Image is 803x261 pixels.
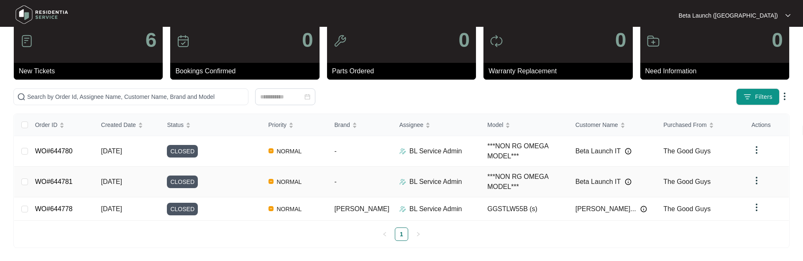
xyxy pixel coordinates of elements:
img: residentia service logo [13,2,71,27]
th: Priority [262,114,328,136]
img: Vercel Logo [269,148,274,153]
span: Filters [755,93,772,101]
span: Beta Launch IT [575,177,621,187]
img: icon [647,34,660,48]
th: Actions [745,114,789,136]
th: Customer Name [569,114,657,136]
img: Info icon [625,178,632,185]
span: Created Date [101,120,136,129]
img: dropdown arrow [780,91,790,101]
span: Status [167,120,184,129]
th: Created Date [95,114,161,136]
th: Purchased From [657,114,745,136]
span: - [334,178,336,185]
img: icon [333,34,347,48]
span: [DATE] [101,205,122,212]
span: - [334,147,336,155]
input: Search by Order Id, Assignee Name, Customer Name, Brand and Model [27,92,245,101]
li: Previous Page [378,227,391,241]
p: 0 [772,30,783,50]
span: Brand [334,120,350,129]
span: Priority [269,120,287,129]
span: Model [487,120,503,129]
span: NORMAL [274,204,305,214]
span: NORMAL [274,146,305,156]
img: dropdown arrow [785,13,790,18]
p: Need Information [645,66,789,76]
th: Brand [327,114,392,136]
p: Warranty Replacement [488,66,632,76]
img: Assigner Icon [399,206,406,212]
th: Status [160,114,261,136]
p: BL Service Admin [409,177,462,187]
img: Assigner Icon [399,148,406,155]
span: [DATE] [101,178,122,185]
p: 6 [146,30,157,50]
img: icon [490,34,503,48]
img: Vercel Logo [269,206,274,211]
p: Parts Ordered [332,66,476,76]
img: Vercel Logo [269,179,274,184]
span: left [382,232,387,237]
img: dropdown arrow [752,202,762,212]
span: CLOSED [167,176,198,188]
img: icon [176,34,190,48]
span: right [416,232,421,237]
span: [DATE] [101,147,122,155]
a: WO#644780 [35,147,73,155]
p: Bookings Confirmed [175,66,319,76]
button: left [378,227,391,241]
button: filter iconFilters [736,88,780,105]
span: CLOSED [167,203,198,215]
li: Next Page [412,227,425,241]
span: [PERSON_NAME]... [575,204,636,214]
th: Assignee [393,114,481,136]
span: Order ID [35,120,58,129]
a: WO#644778 [35,205,73,212]
span: The Good Guys [663,205,711,212]
span: CLOSED [167,145,198,158]
p: BL Service Admin [409,204,462,214]
p: New Tickets [19,66,163,76]
img: Assigner Icon [399,178,406,185]
img: search-icon [17,93,26,101]
span: NORMAL [274,177,305,187]
p: BL Service Admin [409,146,462,156]
p: 0 [302,30,313,50]
img: filter icon [743,93,752,101]
a: 1 [395,228,408,240]
span: Assignee [399,120,424,129]
span: The Good Guys [663,147,711,155]
img: icon [20,34,33,48]
th: Model [481,114,569,136]
a: WO#644781 [35,178,73,185]
span: Beta Launch IT [575,146,621,156]
img: dropdown arrow [752,145,762,155]
td: GGSTLW55B (s) [481,197,569,221]
img: Info icon [640,206,647,212]
span: Purchased From [663,120,706,129]
span: [PERSON_NAME] [334,205,389,212]
th: Order ID [28,114,95,136]
p: 0 [615,30,627,50]
p: 0 [458,30,470,50]
button: right [412,227,425,241]
img: dropdown arrow [752,176,762,186]
p: Beta Launch ([GEOGRAPHIC_DATA]) [678,11,778,20]
span: The Good Guys [663,178,711,185]
img: Info icon [625,148,632,155]
span: Customer Name [575,120,618,129]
